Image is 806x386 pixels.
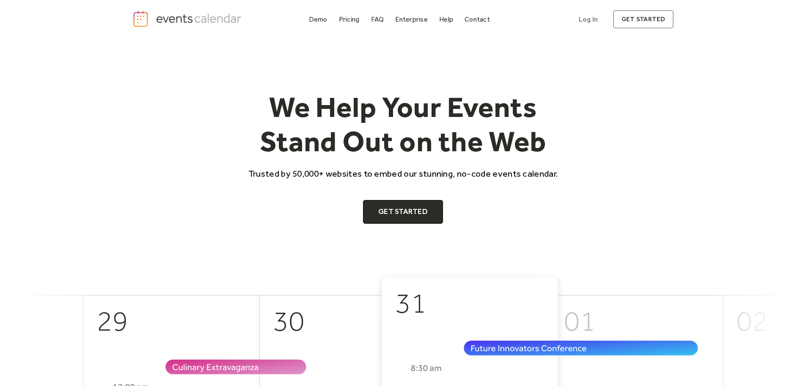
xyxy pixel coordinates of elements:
a: Log In [570,10,606,28]
div: Pricing [339,17,360,22]
a: Enterprise [392,14,431,25]
a: Demo [305,14,331,25]
div: FAQ [371,17,384,22]
p: Trusted by 50,000+ websites to embed our stunning, no-code events calendar. [241,167,566,180]
a: get started [613,10,674,28]
div: Demo [309,17,327,22]
div: Help [439,17,453,22]
div: Contact [465,17,490,22]
a: Help [436,14,457,25]
a: Pricing [336,14,363,25]
a: FAQ [368,14,388,25]
a: Get Started [363,200,443,224]
a: Contact [461,14,493,25]
div: Enterprise [395,17,427,22]
h1: We Help Your Events Stand Out on the Web [241,90,566,159]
